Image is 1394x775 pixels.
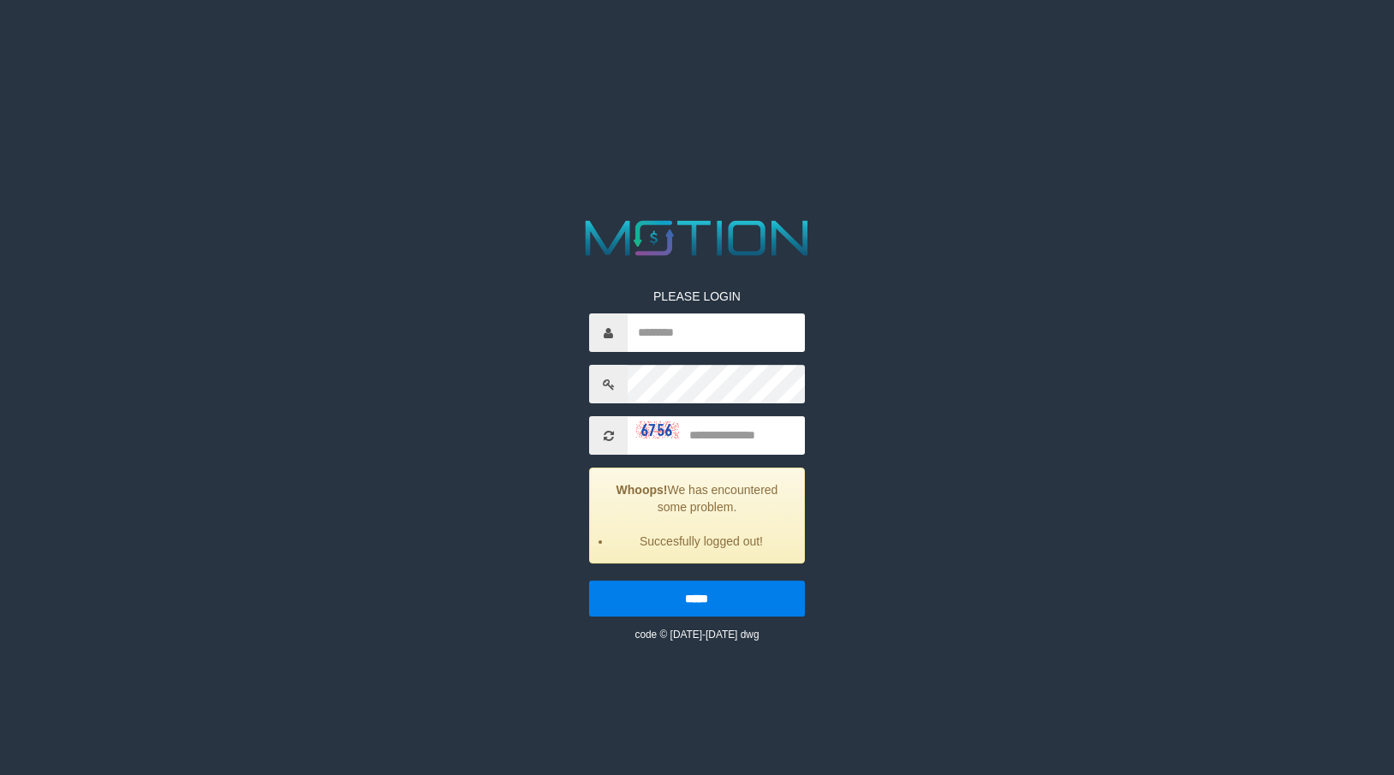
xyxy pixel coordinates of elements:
[617,483,668,497] strong: Whoops!
[575,214,819,262] img: MOTION_logo.png
[589,468,804,563] div: We has encountered some problem.
[636,422,679,439] img: captcha
[589,288,804,305] p: PLEASE LOGIN
[611,533,790,550] li: Succesfully logged out!
[634,629,759,641] small: code © [DATE]-[DATE] dwg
